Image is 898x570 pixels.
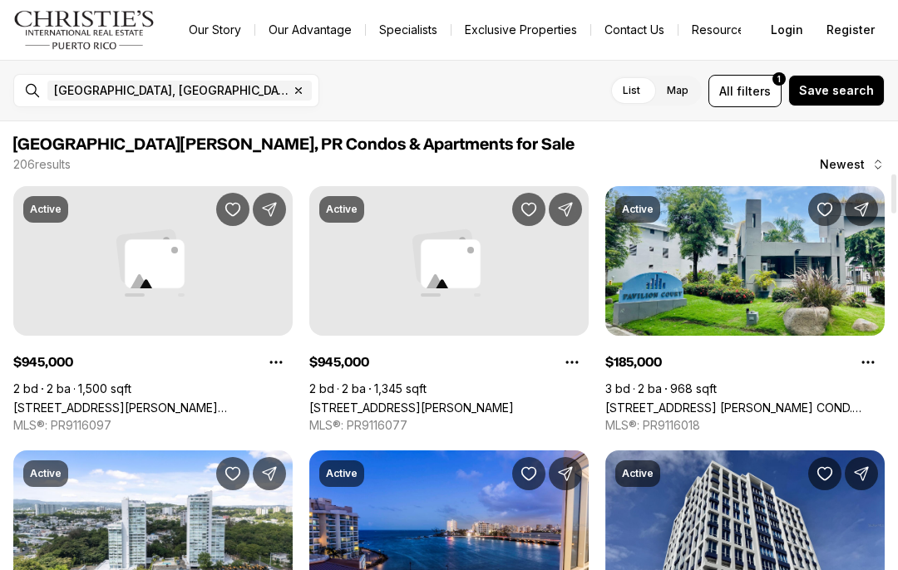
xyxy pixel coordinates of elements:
span: [GEOGRAPHIC_DATA], [GEOGRAPHIC_DATA], [GEOGRAPHIC_DATA] [54,84,289,97]
a: Our Story [175,18,254,42]
a: Our Advantage [255,18,365,42]
button: Save search [788,75,885,106]
button: Property options [259,346,293,379]
button: Register [817,13,885,47]
p: Active [326,467,358,480]
button: Save Property: 14 DELCASSE #704 [808,457,841,490]
span: Register [826,23,875,37]
img: logo [13,10,155,50]
button: Allfilters1 [708,75,782,107]
button: Save Property: 161 AVE. CESAR GONZALEZ COND. PAVILLION COURT #10B [808,193,841,226]
a: 305 VILLAMIL #1712, SAN JUAN PR, 00907 [13,400,293,415]
p: Active [622,203,654,216]
p: 206 results [13,158,71,171]
button: Property options [851,346,885,379]
button: Save Property: 100 CALLE ALCALA, COLLEGE PARK APTS #2101 [216,457,249,490]
span: Newest [820,158,865,171]
button: Save Property: 5 MUNOZ RIVERA AVE #504 [512,457,545,490]
a: Specialists [366,18,451,42]
button: Share Property [253,457,286,490]
span: Save search [799,84,874,97]
button: Save Property: 1477 ASHFORD AVE #2206 [512,193,545,226]
button: Share Property [253,193,286,226]
p: Active [326,203,358,216]
span: All [719,82,733,100]
button: Contact Us [591,18,678,42]
button: Property options [555,346,589,379]
label: Map [654,76,702,106]
button: Login [761,13,813,47]
button: Newest [810,148,895,181]
p: Active [30,203,62,216]
a: 1477 ASHFORD AVE #2206, SAN JUAN PR, 00907 [309,400,514,415]
span: Login [771,23,803,37]
button: Share Property [549,457,582,490]
a: Exclusive Properties [451,18,590,42]
button: Save Property: 305 VILLAMIL #1712 [216,193,249,226]
p: Active [622,467,654,480]
span: filters [737,82,771,100]
label: List [609,76,654,106]
button: Share Property [549,193,582,226]
button: Share Property [845,193,878,226]
span: 1 [777,72,781,86]
a: 161 AVE. CESAR GONZALEZ COND. PAVILLION COURT #10B, SAN JUAN PR, 00918 [605,400,885,415]
p: Active [30,467,62,480]
span: [GEOGRAPHIC_DATA][PERSON_NAME], PR Condos & Apartments for Sale [13,136,575,153]
button: Share Property [845,457,878,490]
a: Resources [678,18,764,42]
